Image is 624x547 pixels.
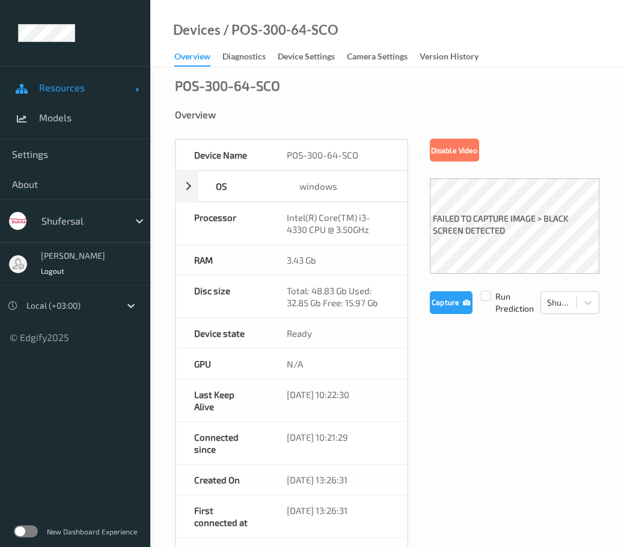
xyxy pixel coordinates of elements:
[176,318,269,348] div: Device state
[176,245,269,275] div: RAM
[175,109,599,121] div: Overview
[174,50,210,67] div: Overview
[173,24,221,36] a: Devices
[347,49,420,65] a: Camera Settings
[222,49,278,65] a: Diagnostics
[269,245,408,275] div: 3.43 Gb
[176,202,269,244] div: Processor
[198,171,282,201] div: OS
[430,291,473,314] button: Capture
[269,140,408,170] div: POS-300-64-SCO
[269,422,408,464] div: [DATE] 10:21:29
[176,465,269,495] div: Created On
[176,140,269,170] div: Device Name
[269,379,408,422] div: [DATE] 10:22:30
[269,349,408,379] div: N/A
[430,139,479,162] button: Disable Video
[420,49,491,65] a: Version History
[473,291,540,315] span: Run Prediction
[176,379,269,422] div: Last Keep Alive
[278,50,335,65] div: Device Settings
[176,495,269,537] div: First connected at
[221,24,338,36] div: / POS-300-64-SCO
[269,495,408,537] div: [DATE] 13:26:31
[176,171,408,202] div: OSwindows
[347,50,408,65] div: Camera Settings
[281,171,407,201] div: windows
[278,49,347,65] a: Device Settings
[420,50,479,65] div: Version History
[222,50,266,65] div: Diagnostics
[269,202,408,244] div: Intel(R) Core(TM) i3-4330 CPU @ 3.50GHz
[176,349,269,379] div: GPU
[269,318,408,348] div: Ready
[176,276,269,318] div: Disc size
[174,49,222,67] a: Overview
[176,422,269,464] div: Connected since
[430,210,599,243] label: failed to capture image > Black screen detected
[175,79,280,91] div: POS-300-64-SCO
[269,465,408,495] div: [DATE] 13:26:31
[269,276,408,318] div: Total: 48.83 Gb Used: 32.85 Gb Free: 15.97 Gb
